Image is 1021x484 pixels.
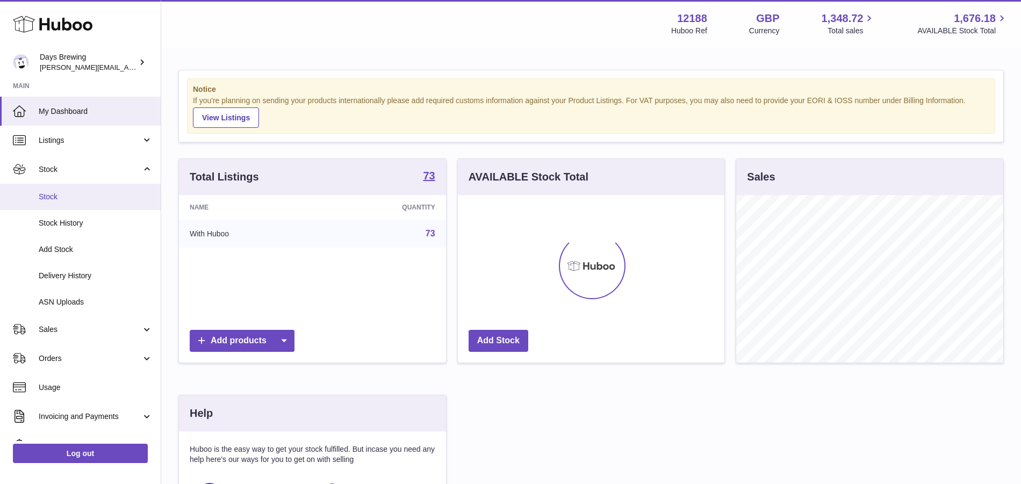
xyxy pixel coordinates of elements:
[39,218,153,228] span: Stock History
[179,220,320,248] td: With Huboo
[193,84,989,95] strong: Notice
[39,164,141,175] span: Stock
[426,229,435,238] a: 73
[13,444,148,463] a: Log out
[39,382,153,393] span: Usage
[193,96,989,128] div: If you're planning on sending your products internationally please add required customs informati...
[469,330,528,352] a: Add Stock
[193,107,259,128] a: View Listings
[39,324,141,335] span: Sales
[39,244,153,255] span: Add Stock
[40,63,215,71] span: [PERSON_NAME][EMAIL_ADDRESS][DOMAIN_NAME]
[677,11,707,26] strong: 12188
[320,195,446,220] th: Quantity
[822,11,876,36] a: 1,348.72 Total sales
[40,52,136,73] div: Days Brewing
[423,170,435,181] strong: 73
[828,26,875,36] span: Total sales
[190,170,259,184] h3: Total Listings
[954,11,996,26] span: 1,676.18
[190,330,294,352] a: Add products
[190,444,435,465] p: Huboo is the easy way to get your stock fulfilled. But incase you need any help here's our ways f...
[39,353,141,364] span: Orders
[39,440,153,451] span: Cases
[917,11,1008,36] a: 1,676.18 AVAILABLE Stock Total
[39,106,153,117] span: My Dashboard
[13,54,29,70] img: greg@daysbrewing.com
[671,26,707,36] div: Huboo Ref
[39,135,141,146] span: Listings
[747,170,775,184] h3: Sales
[39,411,141,422] span: Invoicing and Payments
[39,192,153,202] span: Stock
[39,271,153,281] span: Delivery History
[917,26,1008,36] span: AVAILABLE Stock Total
[179,195,320,220] th: Name
[190,406,213,421] h3: Help
[756,11,779,26] strong: GBP
[749,26,780,36] div: Currency
[822,11,864,26] span: 1,348.72
[39,297,153,307] span: ASN Uploads
[423,170,435,183] a: 73
[469,170,588,184] h3: AVAILABLE Stock Total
